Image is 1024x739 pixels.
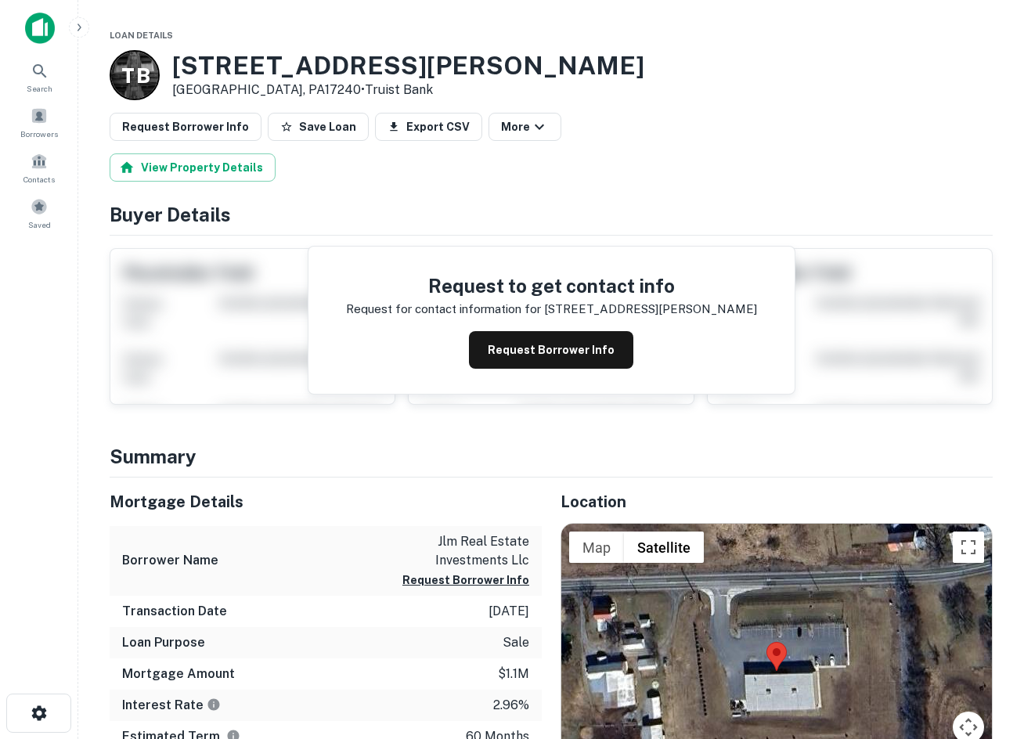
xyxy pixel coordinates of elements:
span: Saved [28,218,51,231]
h6: Transaction Date [122,602,227,621]
a: Truist Bank [365,82,433,97]
h4: Buyer Details [110,200,993,229]
a: T B [110,50,160,100]
h3: [STREET_ADDRESS][PERSON_NAME] [172,51,644,81]
h6: Interest Rate [122,696,221,715]
h5: Location [561,490,993,514]
p: Request for contact information for [346,300,541,319]
p: $1.1m [498,665,529,683]
h6: Borrower Name [122,551,218,570]
span: Borrowers [20,128,58,140]
a: Borrowers [5,101,74,143]
p: 2.96% [493,696,529,715]
p: T B [121,60,149,91]
h5: Mortgage Details [110,490,542,514]
p: [STREET_ADDRESS][PERSON_NAME] [544,300,757,319]
button: Export CSV [375,113,482,141]
button: Save Loan [268,113,369,141]
span: Contacts [23,173,55,186]
h4: Summary [110,442,993,470]
button: Toggle fullscreen view [953,532,984,563]
a: Saved [5,192,74,234]
button: Show satellite imagery [624,532,704,563]
p: jlm real estate investments llc [388,532,529,570]
p: sale [503,633,529,652]
iframe: Chat Widget [946,614,1024,689]
p: [DATE] [489,602,529,621]
img: capitalize-icon.png [25,13,55,44]
a: Contacts [5,146,74,189]
button: View Property Details [110,153,276,182]
button: Request Borrower Info [110,113,261,141]
button: Request Borrower Info [402,571,529,589]
span: Search [27,82,52,95]
button: Show street map [569,532,624,563]
p: [GEOGRAPHIC_DATA], PA17240 • [172,81,644,99]
svg: The interest rates displayed on the website are for informational purposes only and may be report... [207,698,221,712]
a: Search [5,56,74,98]
h6: Loan Purpose [122,633,205,652]
button: Request Borrower Info [469,331,633,369]
span: Loan Details [110,31,173,40]
button: More [489,113,561,141]
h4: Request to get contact info [346,272,757,300]
h6: Mortgage Amount [122,665,235,683]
